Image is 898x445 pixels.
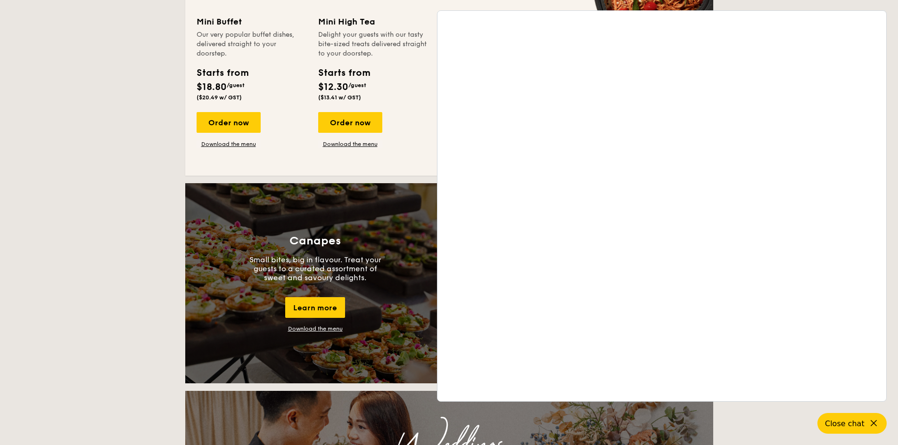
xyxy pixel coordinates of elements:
[227,82,245,89] span: /guest
[285,297,345,318] div: Learn more
[197,30,307,58] div: Our very popular buffet dishes, delivered straight to your doorstep.
[318,112,382,133] div: Order now
[197,112,261,133] div: Order now
[318,66,370,80] div: Starts from
[318,94,361,101] span: ($13.41 w/ GST)
[245,255,386,282] p: Small bites, big in flavour. Treat your guests to a curated assortment of sweet and savoury delig...
[288,325,343,332] a: Download the menu
[318,81,348,93] span: $12.30
[197,66,248,80] div: Starts from
[289,235,341,248] h3: Canapes
[825,419,865,428] span: Close chat
[348,82,366,89] span: /guest
[197,81,227,93] span: $18.80
[318,140,382,148] a: Download the menu
[197,15,307,28] div: Mini Buffet
[817,413,887,434] button: Close chat
[197,94,242,101] span: ($20.49 w/ GST)
[318,15,428,28] div: Mini High Tea
[197,140,261,148] a: Download the menu
[318,30,428,58] div: Delight your guests with our tasty bite-sized treats delivered straight to your doorstep.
